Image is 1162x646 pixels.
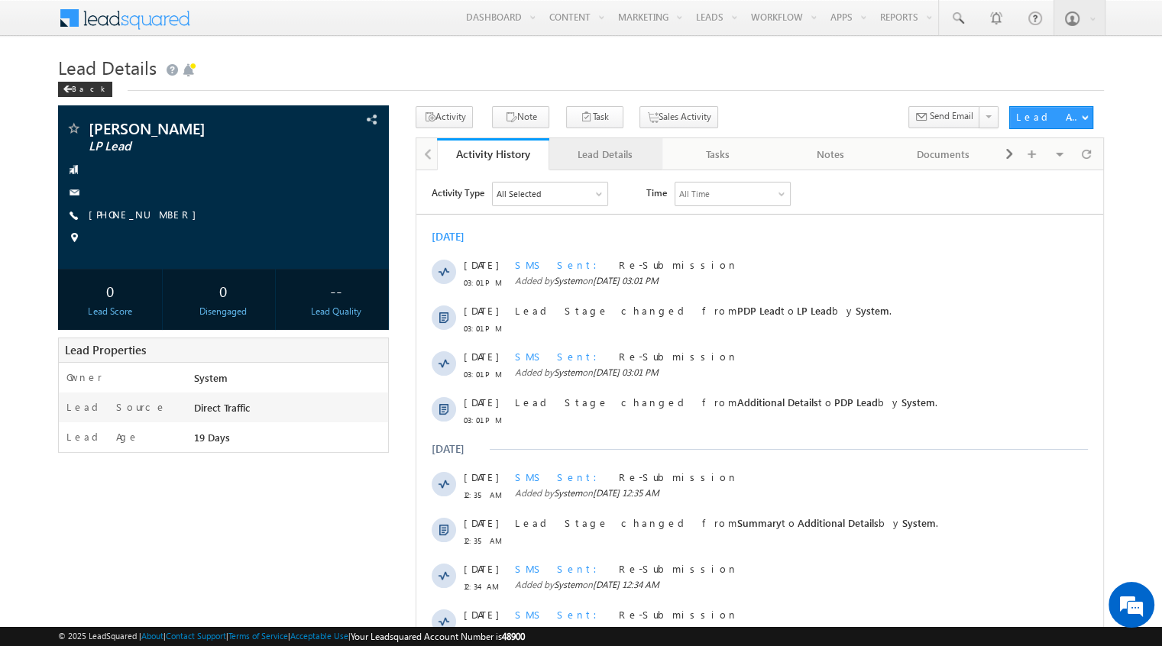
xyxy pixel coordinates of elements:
[15,272,65,286] div: [DATE]
[562,145,648,163] div: Lead Details
[566,106,623,128] button: Task
[321,483,389,496] span: Rider Selection
[202,88,322,101] span: Re-Submission
[99,438,190,451] span: SMS Sent
[47,151,93,165] span: 03:01 PM
[58,81,120,94] a: Back
[99,179,190,192] span: SMS Sent
[190,400,388,422] div: Direct Traffic
[99,195,602,209] span: Added by on
[99,225,521,238] span: Lead Stage changed from to by .
[66,430,139,444] label: Lead Age
[47,225,82,239] span: [DATE]
[47,197,93,211] span: 03:01 PM
[176,454,243,466] span: [DATE] 12:34 AM
[321,225,402,238] span: Additional Details
[176,317,243,328] span: [DATE] 12:35 AM
[138,546,166,557] span: System
[47,105,93,119] span: 03:01 PM
[176,546,243,557] span: [DATE] 12:33 AM
[202,529,322,542] span: Re-Submission
[89,208,204,223] span: [PHONE_NUMBER]
[485,225,519,238] span: System
[99,408,602,422] span: Added by on
[89,121,293,136] span: [PERSON_NAME]
[439,134,473,147] span: System
[662,138,775,170] a: Tasks
[99,483,509,496] span: Lead Stage changed from to by .
[58,55,157,79] span: Lead Details
[62,305,158,318] div: Lead Score
[775,138,887,170] a: Notes
[99,134,475,147] span: Lead Stage changed from to by .
[99,316,602,330] span: Added by on
[15,11,68,34] span: Activity Type
[80,17,125,31] div: All Selected
[138,317,166,328] span: System
[639,106,718,128] button: Sales Activity
[900,145,986,163] div: Documents
[47,483,82,497] span: [DATE]
[47,363,93,377] span: 12:35 AM
[351,631,525,642] span: Your Leadsquared Account Number is
[138,454,166,466] span: System
[176,196,242,208] span: [DATE] 03:01 PM
[492,106,549,128] button: Note
[787,145,873,163] div: Notes
[89,139,293,154] span: LP Lead
[381,346,462,359] span: Additional Details
[99,545,602,559] span: Added by on
[321,134,364,147] span: PDP Lead
[190,370,388,392] div: System
[99,300,190,313] span: SMS Sent
[15,60,65,73] div: [DATE]
[502,631,525,642] span: 48900
[47,88,82,102] span: [DATE]
[47,501,93,515] span: 12:34 AM
[47,346,82,360] span: [DATE]
[47,392,82,405] span: [DATE]
[486,346,520,359] span: System
[321,346,365,359] span: Summary
[888,138,1000,170] a: Documents
[66,370,102,384] label: Owner
[47,300,82,314] span: [DATE]
[175,276,271,305] div: 0
[310,580,391,610] span: Show More
[47,134,82,147] span: [DATE]
[138,196,166,208] span: System
[288,276,384,305] div: --
[47,547,93,560] span: 12:33 AM
[549,138,662,170] a: Lead Details
[58,629,525,644] span: © 2025 LeadSquared | | | | |
[138,105,166,116] span: System
[99,104,602,118] span: Added by on
[176,409,243,420] span: [DATE] 12:34 AM
[202,300,322,313] span: Re-Submission
[99,529,190,542] span: SMS Sent
[99,88,190,101] span: SMS Sent
[202,392,322,405] span: Re-Submission
[263,17,293,31] div: All Time
[416,106,473,128] button: Activity
[380,134,416,147] span: LP Lead
[230,11,251,34] span: Time
[202,179,322,192] span: Re-Submission
[47,529,82,543] span: [DATE]
[47,243,93,257] span: 03:01 PM
[202,438,322,451] span: Re-Submission
[99,454,602,467] span: Added by on
[190,430,388,451] div: 19 Days
[47,455,93,469] span: 12:34 AM
[473,483,507,496] span: System
[99,392,190,405] span: SMS Sent
[448,147,538,161] div: Activity History
[47,318,93,331] span: 12:35 AM
[175,305,271,318] div: Disengaged
[288,305,384,318] div: Lead Quality
[47,179,82,193] span: [DATE]
[405,483,449,496] span: Summary
[908,106,980,128] button: Send Email
[65,342,146,357] span: Lead Properties
[58,82,112,97] div: Back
